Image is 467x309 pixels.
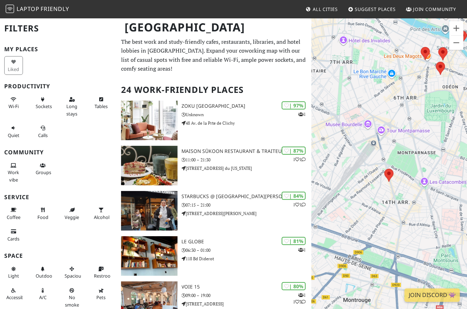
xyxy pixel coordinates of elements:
p: 1 1 3 [293,292,306,305]
button: Spacious [62,263,81,282]
p: 09:00 – 19:00 [182,292,312,299]
span: Join Community [413,6,456,12]
button: Veggie [62,204,81,223]
span: Stable Wi-Fi [8,103,19,109]
p: [STREET_ADDRESS] du [US_STATE] [182,165,312,172]
p: 06:30 – 01:00 [182,247,312,254]
span: Outdoor area [36,273,54,279]
h3: Starbucks @ [GEOGRAPHIC_DATA][PERSON_NAME] [182,194,312,200]
h3: Space [4,252,113,259]
span: Food [37,214,48,220]
a: Join Discord 👾 [405,289,460,302]
div: | 84% [282,192,306,200]
button: Groups [34,160,52,178]
button: Zoom in [449,21,463,35]
div: | 87% [282,147,306,155]
h3: My Places [4,46,113,53]
button: Food [34,204,52,223]
h3: Voie 15 [182,284,312,290]
span: Quiet [8,132,19,138]
p: 11:00 – 21:30 [182,156,312,163]
button: Sockets [34,94,52,112]
button: Work vibe [4,160,23,185]
button: Pets [92,285,110,303]
p: [STREET_ADDRESS][PERSON_NAME] [182,210,312,217]
a: Starbucks @ Avenue de la Motte-Picquet | 84% 11 Starbucks @ [GEOGRAPHIC_DATA][PERSON_NAME] 07:15 ... [117,191,311,231]
span: Alcohol [94,214,109,220]
button: A/C [34,285,52,303]
span: People working [8,169,19,183]
span: Power sockets [36,103,52,109]
button: Wi-Fi [4,94,23,112]
span: Credit cards [7,236,19,242]
span: Work-friendly tables [95,103,108,109]
span: All Cities [313,6,338,12]
h3: Service [4,194,113,201]
span: Friendly [41,5,69,13]
span: Suggest Places [355,6,396,12]
img: LaptopFriendly [6,5,14,13]
div: | 97% [282,101,306,109]
h2: Filters [4,18,113,39]
h3: Zoku [GEOGRAPHIC_DATA] [182,103,312,109]
span: Video/audio calls [38,132,48,138]
h2: 24 Work-Friendly Places [121,79,307,101]
img: Maison Sūkoon Restaurant & Traiteur [121,146,178,185]
button: Accessible [4,285,23,303]
h3: Productivity [4,83,113,90]
span: Air conditioned [39,294,47,301]
span: Group tables [36,169,51,176]
img: Le Globe [121,236,178,276]
p: Unknown [182,111,312,118]
span: Restroom [94,273,115,279]
a: All Cities [303,3,341,16]
button: Cards [4,226,23,244]
button: Long stays [62,94,81,119]
button: Restroom [92,263,110,282]
h1: [GEOGRAPHIC_DATA] [119,18,310,37]
img: Starbucks @ Avenue de la Motte-Picquet [121,191,178,231]
button: Light [4,263,23,282]
h3: Le Globe [182,239,312,245]
span: Spacious [65,273,83,279]
h3: Community [4,149,113,156]
p: [STREET_ADDRESS] [182,301,312,307]
div: | 80% [282,282,306,290]
button: Quiet [4,122,23,141]
p: 1 1 [293,156,306,163]
a: Maison Sūkoon Restaurant & Traiteur | 87% 11 Maison Sūkoon Restaurant & Traiteur 11:00 – 21:30 [S... [117,146,311,185]
a: Suggest Places [345,3,399,16]
span: Coffee [7,214,20,220]
span: Smoke free [65,294,79,308]
a: Join Community [403,3,459,16]
p: 118 Bd Diderot [182,255,312,262]
button: Calls [34,122,52,141]
p: 1 [298,111,306,118]
p: The best work and study-friendly cafes, restaurants, libraries, and hotel lobbies in [GEOGRAPHIC_... [121,37,307,73]
button: Tables [92,94,110,112]
p: 48 Av. de la Prte de Clichy [182,120,312,126]
span: Long stays [66,103,77,117]
button: Coffee [4,204,23,223]
a: Le Globe | 81% 1 Le Globe 06:30 – 01:00 118 Bd Diderot [117,236,311,276]
a: LaptopFriendly LaptopFriendly [6,3,69,16]
p: 1 [298,246,306,253]
img: Zoku Paris [121,101,178,140]
span: Accessible [6,294,28,301]
div: | 81% [282,237,306,245]
h3: Maison Sūkoon Restaurant & Traiteur [182,148,312,154]
span: Laptop [17,5,40,13]
span: Veggie [65,214,79,220]
span: Natural light [8,273,19,279]
span: Pet friendly [96,294,106,301]
p: 1 1 [293,201,306,208]
a: Zoku Paris | 97% 1 Zoku [GEOGRAPHIC_DATA] Unknown 48 Av. de la Prte de Clichy [117,101,311,140]
button: Outdoor [34,263,52,282]
button: Alcohol [92,204,110,223]
button: Zoom out [449,36,463,50]
p: 07:15 – 21:00 [182,202,312,208]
